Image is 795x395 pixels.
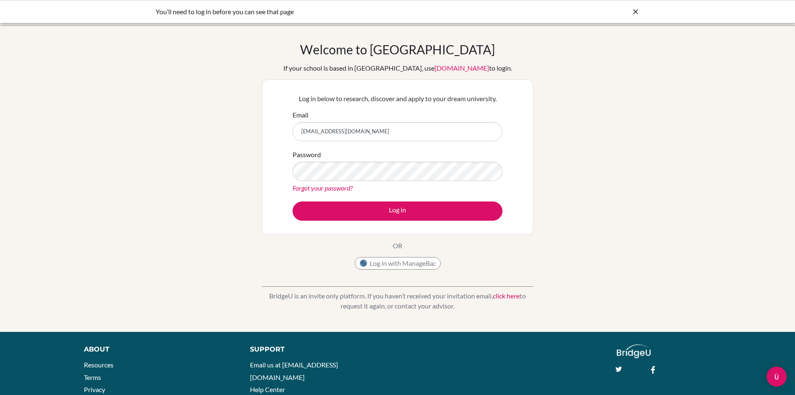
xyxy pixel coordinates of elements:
[767,367,787,387] div: Open Intercom Messenger
[84,385,105,393] a: Privacy
[293,110,308,120] label: Email
[493,292,520,300] a: click here
[250,385,285,393] a: Help Center
[283,63,512,73] div: If your school is based in [GEOGRAPHIC_DATA], use to login.
[434,64,489,72] a: [DOMAIN_NAME]
[300,42,495,57] h1: Welcome to [GEOGRAPHIC_DATA]
[617,344,651,358] img: logo_white@2x-f4f0deed5e89b7ecb1c2cc34c3e3d731f90f0f143d5ea2071677605dd97b5244.png
[293,150,321,160] label: Password
[250,361,338,381] a: Email us at [EMAIL_ADDRESS][DOMAIN_NAME]
[84,361,114,369] a: Resources
[156,7,515,17] div: You’ll need to log in before you can see that page
[355,257,441,270] button: Log in with ManageBac
[250,344,388,354] div: Support
[293,184,353,192] a: Forgot your password?
[262,291,533,311] p: BridgeU is an invite only platform. If you haven’t received your invitation email, to request it ...
[84,344,231,354] div: About
[393,241,402,251] p: OR
[293,201,502,221] button: Log in
[84,373,101,381] a: Terms
[293,94,502,104] p: Log in below to research, discover and apply to your dream university.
